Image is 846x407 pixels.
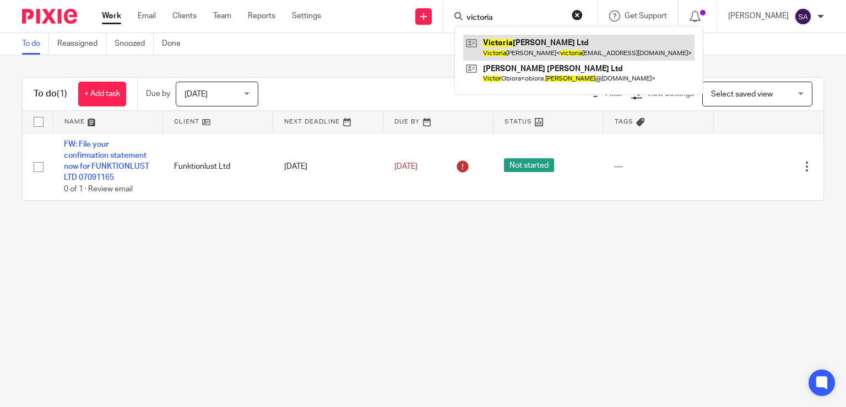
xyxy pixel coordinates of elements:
span: [DATE] [394,163,417,170]
a: Clients [172,10,197,22]
h1: To do [34,88,67,100]
a: Done [162,33,189,55]
span: [DATE] [185,90,208,98]
img: svg%3E [794,8,812,25]
a: + Add task [78,82,126,106]
a: Settings [292,10,321,22]
div: --- [614,161,702,172]
a: To do [22,33,49,55]
button: Clear [572,9,583,20]
span: Tags [615,119,633,125]
span: Not started [504,158,554,172]
p: Due by [146,88,170,99]
span: Select saved view [711,90,773,98]
p: [PERSON_NAME] [728,10,789,22]
a: Email [138,10,156,22]
span: Get Support [625,12,667,20]
a: Team [213,10,231,22]
a: Snoozed [115,33,154,55]
img: Pixie [22,9,77,24]
td: Funktionlust Ltd [163,133,273,200]
a: Reports [248,10,275,22]
input: Search [465,13,565,23]
a: Reassigned [57,33,106,55]
a: FW: File your confirmation statement now for FUNKTIONLUST LTD 07091165 [64,141,149,182]
span: 0 of 1 · Review email [64,185,133,193]
span: (1) [57,89,67,98]
td: [DATE] [273,133,383,200]
a: Work [102,10,121,22]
